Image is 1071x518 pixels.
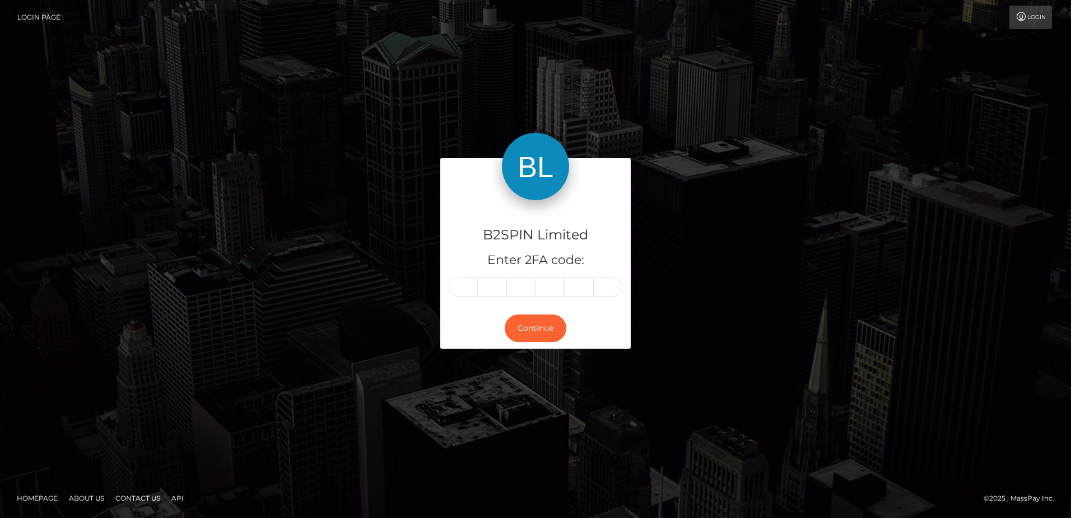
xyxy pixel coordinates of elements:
[111,489,165,507] a: Contact Us
[449,252,622,269] h5: Enter 2FA code:
[12,489,62,507] a: Homepage
[502,133,569,200] img: B2SPIN Limited
[1009,6,1052,29] a: Login
[505,314,566,342] button: Continue
[449,225,622,245] h4: B2SPIN Limited
[984,492,1063,505] div: © 2025 , MassPay Inc.
[64,489,109,507] a: About Us
[17,6,60,29] a: Login Page
[167,489,188,507] a: API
